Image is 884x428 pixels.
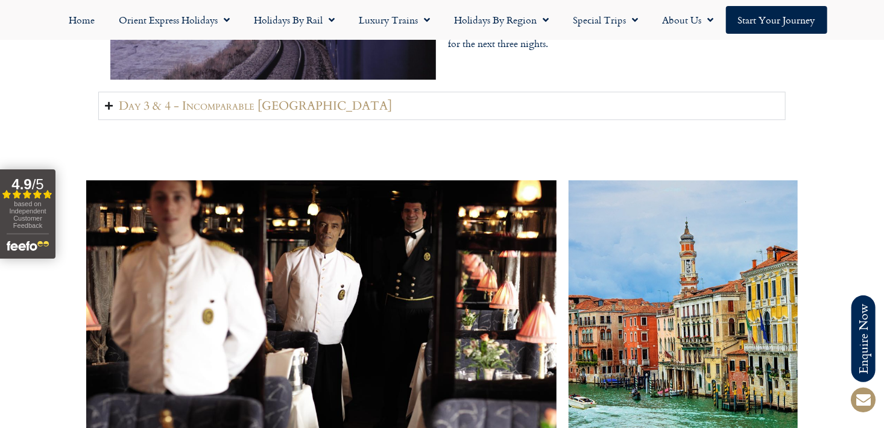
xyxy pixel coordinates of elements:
[347,6,443,34] a: Luxury Trains
[6,6,878,34] nav: Menu
[726,6,827,34] a: Start your Journey
[119,98,392,113] h2: Day 3 & 4 - Incomparable [GEOGRAPHIC_DATA]
[651,6,726,34] a: About Us
[57,6,107,34] a: Home
[561,6,651,34] a: Special Trips
[107,6,242,34] a: Orient Express Holidays
[242,6,347,34] a: Holidays by Rail
[98,92,786,120] summary: Day 3 & 4 - Incomparable [GEOGRAPHIC_DATA]
[443,6,561,34] a: Holidays by Region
